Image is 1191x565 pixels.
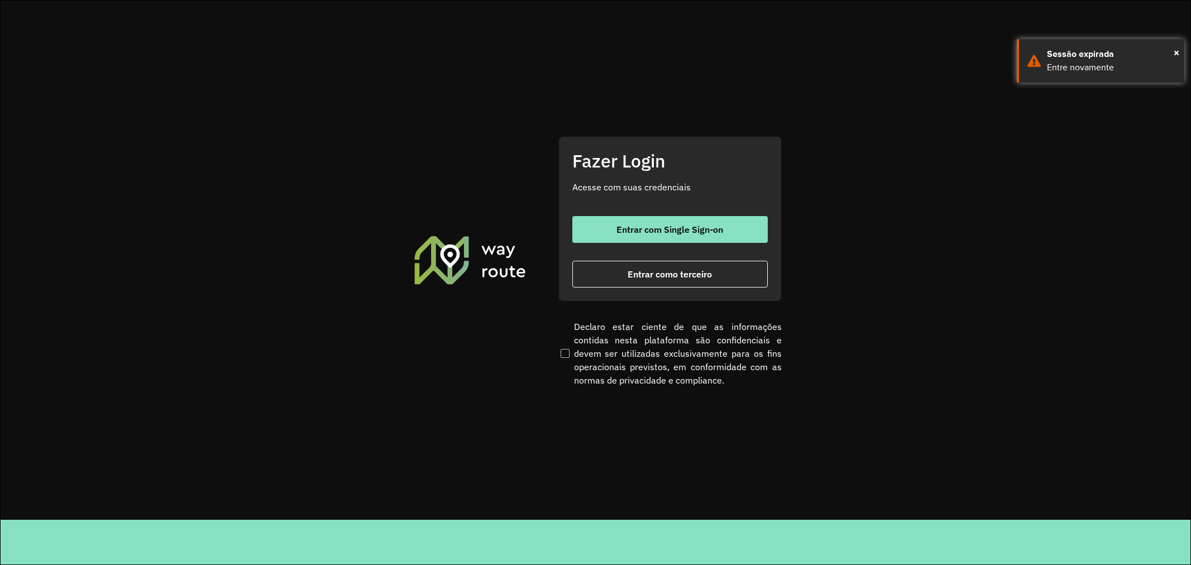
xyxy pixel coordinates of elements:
[1047,47,1176,61] div: Sessão expirada
[572,150,768,171] h2: Fazer Login
[572,261,768,288] button: button
[1047,61,1176,74] div: Entre novamente
[413,234,528,286] img: Roteirizador AmbevTech
[1174,44,1179,61] span: ×
[572,216,768,243] button: button
[558,320,782,387] label: Declaro estar ciente de que as informações contidas nesta plataforma são confidenciais e devem se...
[1174,44,1179,61] button: Close
[616,225,723,234] span: Entrar com Single Sign-on
[628,270,712,279] span: Entrar como terceiro
[572,180,768,194] p: Acesse com suas credenciais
